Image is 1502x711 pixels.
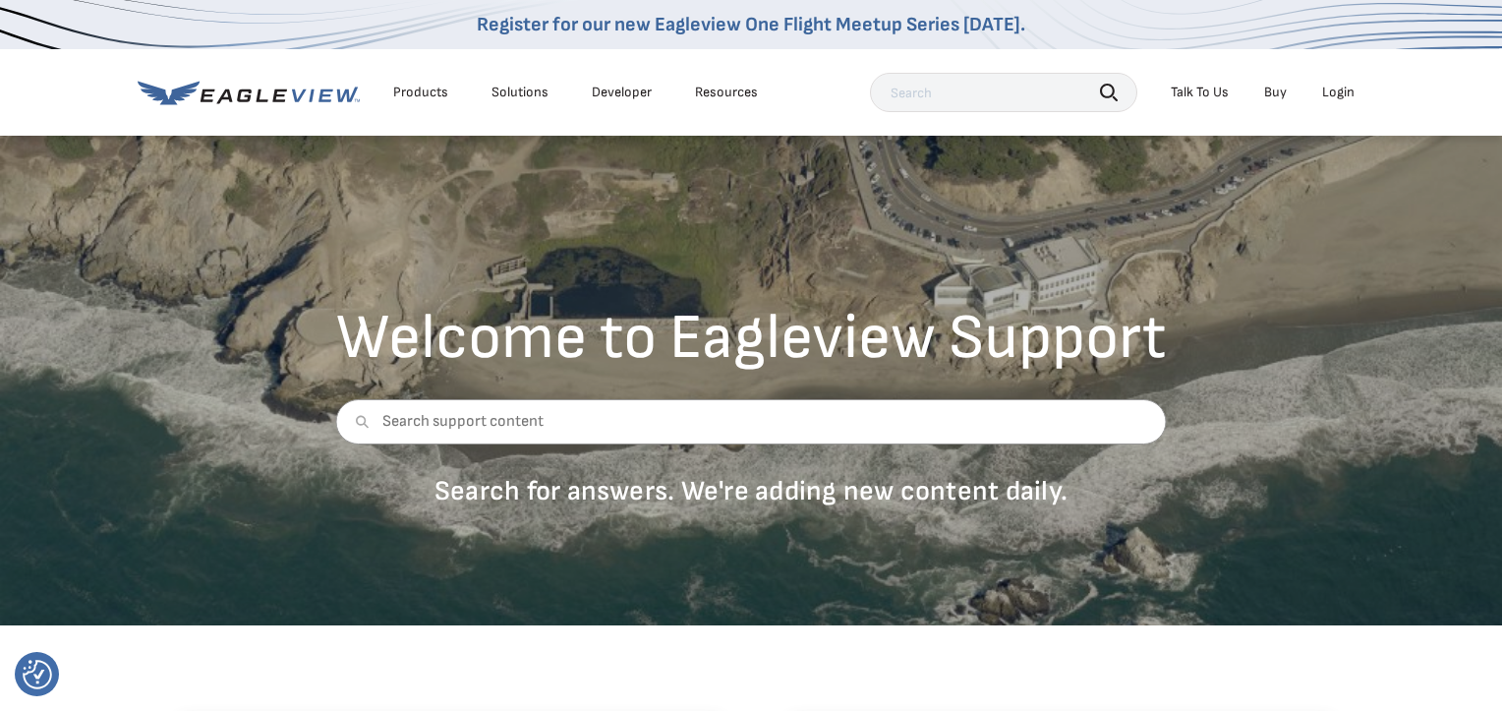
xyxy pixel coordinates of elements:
img: Revisit consent button [23,660,52,689]
div: Resources [695,84,758,101]
div: Talk To Us [1171,84,1229,101]
a: Buy [1264,84,1287,101]
a: Developer [592,84,652,101]
div: Login [1322,84,1355,101]
input: Search support content [336,399,1167,444]
p: Search for answers. We're adding new content daily. [336,474,1167,508]
a: Register for our new Eagleview One Flight Meetup Series [DATE]. [477,13,1025,36]
div: Products [393,84,448,101]
h2: Welcome to Eagleview Support [336,307,1167,370]
button: Consent Preferences [23,660,52,689]
div: Solutions [491,84,549,101]
input: Search [870,73,1137,112]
